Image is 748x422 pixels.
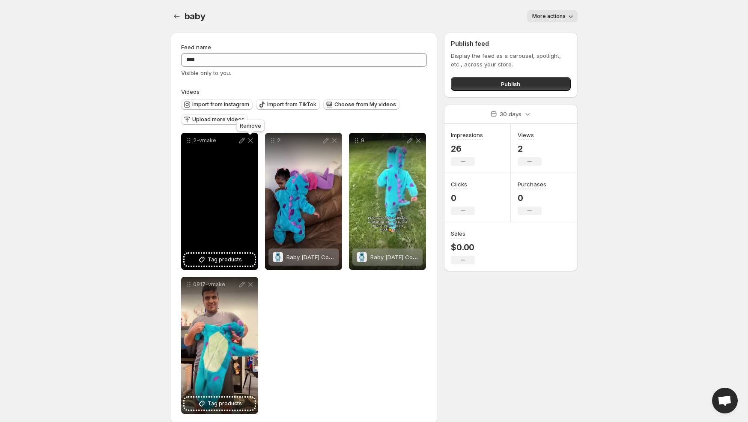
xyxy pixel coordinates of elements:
[208,255,242,264] span: Tag products
[518,180,546,189] h3: Purchases
[181,277,258,414] div: 0917-vmakeTag products
[267,101,316,108] span: Import from TikTok
[265,133,342,270] div: 2Baby Halloween CostumeBaby [DATE] Costume
[171,10,183,22] button: Settings
[256,99,320,110] button: Import from TikTok
[192,116,244,123] span: Upload more videos
[273,252,283,262] img: Baby Halloween Costume
[451,131,483,139] h3: Impressions
[370,254,429,260] span: Baby [DATE] Costume
[518,144,542,154] p: 2
[181,114,248,125] button: Upload more videos
[451,180,467,189] h3: Clicks
[193,281,238,288] p: 0917-vmake
[349,133,426,270] div: 9Baby Halloween CostumeBaby [DATE] Costume
[334,101,396,108] span: Choose from My videos
[361,137,405,144] p: 9
[208,399,242,408] span: Tag products
[185,398,255,410] button: Tag products
[181,99,253,110] button: Import from Instagram
[451,51,570,69] p: Display the feed as a carousel, spotlight, etc., across your store.
[500,110,522,118] p: 30 days
[277,137,322,144] p: 2
[181,44,211,51] span: Feed name
[532,13,566,20] span: More actions
[286,254,345,260] span: Baby [DATE] Costume
[451,144,483,154] p: 26
[451,242,475,252] p: $0.00
[181,69,231,76] span: Visible only to you.
[192,101,249,108] span: Import from Instagram
[181,133,258,270] div: 2-vmakeTag products
[451,77,570,91] button: Publish
[181,88,200,95] span: Videos
[185,11,206,21] span: baby
[501,80,520,88] span: Publish
[451,39,570,48] h2: Publish feed
[518,193,546,203] p: 0
[527,10,578,22] button: More actions
[451,193,475,203] p: 0
[518,131,534,139] h3: Views
[185,254,255,266] button: Tag products
[193,137,238,144] p: 2-vmake
[712,388,738,413] div: Open chat
[357,252,367,262] img: Baby Halloween Costume
[323,99,399,110] button: Choose from My videos
[451,229,465,238] h3: Sales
